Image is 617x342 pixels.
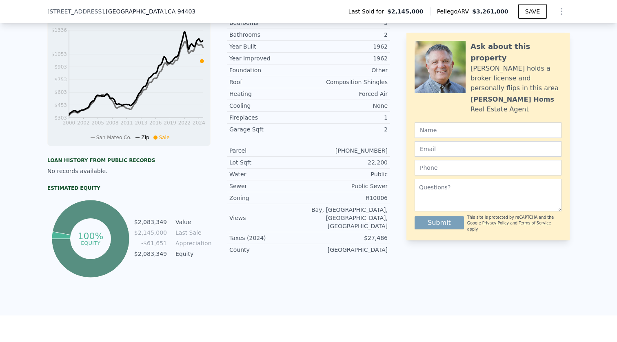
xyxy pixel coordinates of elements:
[229,54,308,62] div: Year Improved
[54,64,67,70] tspan: $903
[104,7,195,16] span: , [GEOGRAPHIC_DATA]
[229,113,308,122] div: Fireplaces
[54,89,67,95] tspan: $603
[229,31,308,39] div: Bathrooms
[482,221,509,225] a: Privacy Policy
[229,170,308,178] div: Water
[229,42,308,51] div: Year Built
[229,147,308,155] div: Parcel
[308,158,388,167] div: 22,200
[229,194,308,202] div: Zoning
[308,147,388,155] div: [PHONE_NUMBER]
[77,120,90,126] tspan: 2002
[471,41,562,64] div: Ask about this property
[308,125,388,133] div: 2
[308,31,388,39] div: 2
[308,42,388,51] div: 1962
[229,125,308,133] div: Garage Sqft
[308,102,388,110] div: None
[308,170,388,178] div: Public
[63,120,75,126] tspan: 2000
[229,234,308,242] div: Taxes (2024)
[54,102,67,108] tspan: $453
[134,239,167,248] td: -$61,651
[141,135,149,140] span: Zip
[472,8,508,15] span: $3,261,000
[174,239,211,248] td: Appreciation
[471,64,562,93] div: [PERSON_NAME] holds a broker license and personally flips in this area
[78,231,103,241] tspan: 100%
[134,249,167,258] td: $2,083,349
[134,228,167,237] td: $2,145,000
[47,7,104,16] span: [STREET_ADDRESS]
[308,182,388,190] div: Public Sewer
[47,185,211,191] div: Estimated Equity
[229,90,308,98] div: Heating
[51,27,67,33] tspan: $1336
[308,78,388,86] div: Composition Shingles
[174,228,211,237] td: Last Sale
[149,120,162,126] tspan: 2016
[96,135,132,140] span: San Mateo Co.
[159,135,170,140] span: Sale
[348,7,388,16] span: Last Sold for
[81,240,100,246] tspan: equity
[471,95,554,104] div: [PERSON_NAME] Homs
[308,90,388,98] div: Forced Air
[308,234,388,242] div: $27,486
[54,77,67,82] tspan: $753
[553,3,570,20] button: Show Options
[47,167,211,175] div: No records available.
[51,51,67,57] tspan: $1053
[415,122,562,138] input: Name
[166,8,195,15] span: , CA 94403
[164,120,176,126] tspan: 2019
[387,7,424,16] span: $2,145,000
[229,182,308,190] div: Sewer
[174,249,211,258] td: Equity
[229,158,308,167] div: Lot Sqft
[308,54,388,62] div: 1962
[91,120,104,126] tspan: 2005
[415,141,562,157] input: Email
[437,7,473,16] span: Pellego ARV
[174,218,211,227] td: Value
[415,216,464,229] button: Submit
[308,113,388,122] div: 1
[54,115,67,121] tspan: $303
[135,120,148,126] tspan: 2013
[229,66,308,74] div: Foundation
[518,4,547,19] button: SAVE
[229,246,308,254] div: County
[467,215,562,232] div: This site is protected by reCAPTCHA and the Google and apply.
[471,104,529,114] div: Real Estate Agent
[229,78,308,86] div: Roof
[106,120,119,126] tspan: 2008
[47,157,211,164] div: Loan history from public records
[178,120,191,126] tspan: 2022
[308,206,388,230] div: Bay, [GEOGRAPHIC_DATA], [GEOGRAPHIC_DATA], [GEOGRAPHIC_DATA]
[519,221,551,225] a: Terms of Service
[134,218,167,227] td: $2,083,349
[308,194,388,202] div: R10006
[415,160,562,175] input: Phone
[229,102,308,110] div: Cooling
[193,120,205,126] tspan: 2024
[229,214,308,222] div: Views
[120,120,133,126] tspan: 2011
[308,66,388,74] div: Other
[308,246,388,254] div: [GEOGRAPHIC_DATA]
